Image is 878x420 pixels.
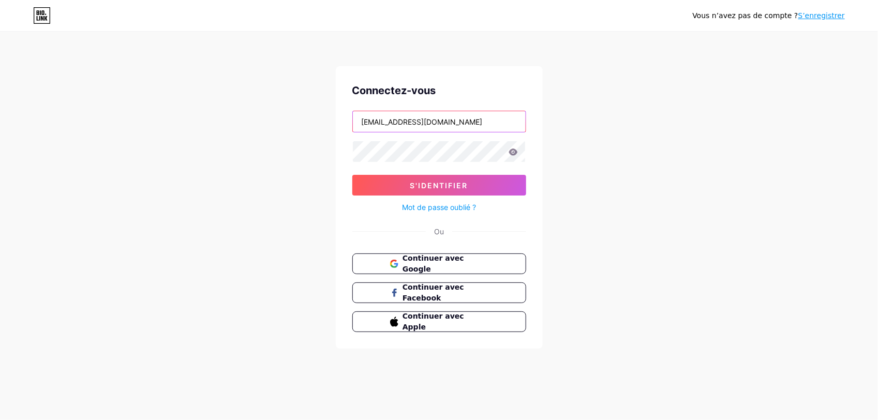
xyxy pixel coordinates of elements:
[352,253,526,274] button: Continuer avec Google
[402,202,476,213] a: Mot de passe oublié ?
[410,181,468,190] span: S'identifier
[403,253,488,275] span: Continuer avec Google
[693,10,845,21] div: Vous n’avez pas de compte ?
[403,282,488,304] span: Continuer avec Facebook
[352,282,526,303] button: Continuer avec Facebook
[352,311,526,332] button: Continuer avec Apple
[403,311,488,333] span: Continuer avec Apple
[352,175,526,196] button: S'identifier
[353,111,526,132] input: Nom d’utilisateur
[352,83,526,98] div: Connectez-vous
[798,11,845,20] a: S’enregistrer
[434,226,444,237] div: Ou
